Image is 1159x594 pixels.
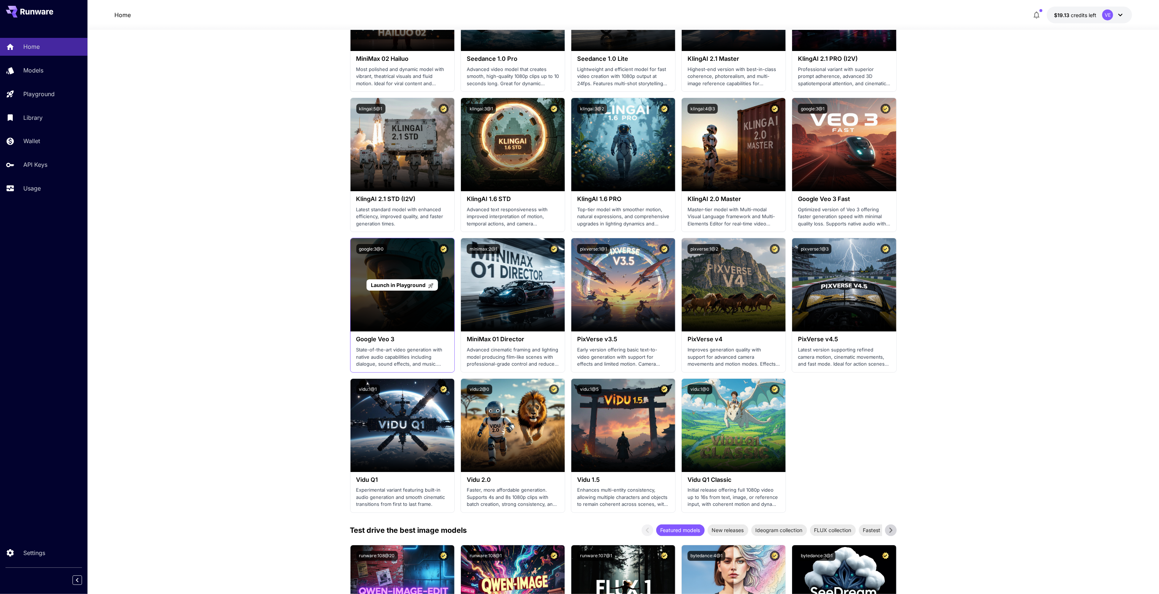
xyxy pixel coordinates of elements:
[659,104,669,114] button: Certified Model – Vetted for best performance and includes a commercial license.
[688,476,780,483] h3: Vidu Q1 Classic
[708,524,748,536] div: New releases
[577,551,615,561] button: runware:107@1
[356,346,449,368] p: State-of-the-art video generation with native audio capabilities including dialogue, sound effect...
[356,66,449,87] p: Most polished and dynamic model with vibrant, theatrical visuals and fluid motion. Ideal for vira...
[1047,7,1132,23] button: $19.13442VE
[682,98,786,191] img: alt
[439,104,449,114] button: Certified Model – Vetted for best performance and includes a commercial license.
[356,196,449,202] h3: KlingAI 2.1 STD (I2V)
[881,104,890,114] button: Certified Model – Vetted for best performance and includes a commercial license.
[23,548,45,557] p: Settings
[356,385,380,394] button: vidu:1@1
[549,551,559,561] button: Certified Model – Vetted for best performance and includes a commercial license.
[23,160,47,169] p: API Keys
[751,524,807,536] div: Ideogram collection
[356,336,449,343] h3: Google Veo 3
[1071,12,1096,18] span: credits left
[467,196,559,202] h3: KlingAI 1.6 STD
[792,238,896,331] img: alt
[798,244,831,254] button: pixverse:1@3
[798,66,890,87] p: Professional variant with superior prompt adherence, advanced 3D spatiotemporal attention, and ci...
[577,346,669,368] p: Early version offering basic text-to-video generation with support for effects and limited motion...
[659,551,669,561] button: Certified Model – Vetted for best performance and includes a commercial license.
[770,385,780,394] button: Certified Model – Vetted for best performance and includes a commercial license.
[571,238,675,331] img: alt
[350,525,467,536] p: Test drive the best image models
[461,238,565,331] img: alt
[688,346,780,368] p: Improves generation quality with support for advanced camera movements and motion modes. Effects ...
[659,385,669,394] button: Certified Model – Vetted for best performance and includes a commercial license.
[467,104,496,114] button: klingai:3@1
[810,526,856,534] span: FLUX collection
[688,104,718,114] button: klingai:4@3
[798,55,890,62] h3: KlingAI 2.1 PRO (I2V)
[859,524,904,536] div: Fastest models
[798,551,835,561] button: bytedance:3@1
[367,279,438,291] a: Launch in Playground
[682,238,786,331] img: alt
[467,385,492,394] button: vidu:2@0
[78,574,87,587] div: Collapse sidebar
[461,379,565,472] img: alt
[549,385,559,394] button: Certified Model – Vetted for best performance and includes a commercial license.
[571,98,675,191] img: alt
[798,104,827,114] button: google:3@1
[682,379,786,472] img: alt
[751,526,807,534] span: Ideogram collection
[467,66,559,87] p: Advanced video model that creates smooth, high-quality 1080p clips up to 10 seconds long. Great f...
[859,526,904,534] span: Fastest models
[688,244,721,254] button: pixverse:1@2
[439,244,449,254] button: Certified Model – Vetted for best performance and includes a commercial license.
[1102,9,1113,20] div: VE
[467,476,559,483] h3: Vidu 2.0
[656,526,705,534] span: Featured models
[577,336,669,343] h3: PixVerse v3.5
[688,66,780,87] p: Highest-end version with best-in-class coherence, photorealism, and multi-image reference capabil...
[881,244,890,254] button: Certified Model – Vetted for best performance and includes a commercial license.
[356,55,449,62] h3: MiniMax 02 Hailuo
[770,551,780,561] button: Certified Model – Vetted for best performance and includes a commercial license.
[23,184,41,193] p: Usage
[467,487,559,508] p: Faster, more affordable generation. Supports 4s and 8s 1080p clips with batch creation, strong co...
[356,104,385,114] button: klingai:5@1
[356,476,449,483] h3: Vidu Q1
[881,551,890,561] button: Certified Model – Vetted for best performance and includes a commercial license.
[577,55,669,62] h3: Seedance 1.0 Lite
[577,385,602,394] button: vidu:1@5
[467,244,500,254] button: minimax:2@1
[688,336,780,343] h3: PixVerse v4
[439,385,449,394] button: Certified Model – Vetted for best performance and includes a commercial license.
[351,379,454,472] img: alt
[356,244,387,254] button: google:3@0
[770,104,780,114] button: Certified Model – Vetted for best performance and includes a commercial license.
[356,206,449,228] p: Latest standard model with enhanced efficiency, improved quality, and faster generation times.
[656,524,705,536] div: Featured models
[356,487,449,508] p: Experimental variant featuring built-in audio generation and smooth cinematic transitions from fi...
[356,551,398,561] button: runware:108@20
[577,206,669,228] p: Top-tier model with smoother motion, natural expressions, and comprehensive upgrades in lighting ...
[688,206,780,228] p: Master-tier model with Multi-modal Visual Language framework and Multi-Elements Editor for real-t...
[467,206,559,228] p: Advanced text responsiveness with improved interpretation of motion, temporal actions, and camera...
[798,336,890,343] h3: PixVerse v4.5
[1054,11,1096,19] div: $19.13442
[577,104,607,114] button: klingai:3@2
[23,66,43,75] p: Models
[73,575,82,585] button: Collapse sidebar
[467,336,559,343] h3: MiniMax 01 Director
[577,66,669,87] p: Lightweight and efficient model for fast video creation with 1080p output at 24fps. Features mult...
[792,98,896,191] img: alt
[798,206,890,228] p: Optimized version of Veo 3 offering faster generation speed with minimal quality loss. Supports n...
[770,244,780,254] button: Certified Model – Vetted for best performance and includes a commercial license.
[798,346,890,368] p: Latest version supporting refined camera motion, cinematic movements, and fast mode. Ideal for ac...
[23,90,55,98] p: Playground
[577,476,669,483] h3: Vidu 1.5
[688,487,780,508] p: Initial release offering full 1080p video up to 16s from text, image, or reference input, with co...
[23,137,40,145] p: Wallet
[571,379,675,472] img: alt
[467,346,559,368] p: Advanced cinematic framing and lighting model producing film-like scenes with professional-grade ...
[688,55,780,62] h3: KlingAI 2.1 Master
[467,55,559,62] h3: Seedance 1.0 Pro
[688,551,725,561] button: bytedance:4@1
[659,244,669,254] button: Certified Model – Vetted for best performance and includes a commercial license.
[549,244,559,254] button: Certified Model – Vetted for best performance and includes a commercial license.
